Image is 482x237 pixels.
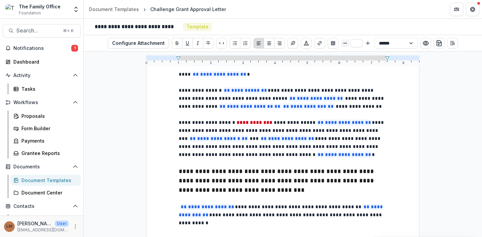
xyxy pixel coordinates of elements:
button: Open entity switcher [71,3,81,16]
a: Grantees [11,214,81,225]
button: Preview preview-doc.pdf [420,38,431,49]
a: Payments [11,135,81,146]
a: Document Center [11,187,81,198]
span: Foundation [19,10,41,16]
span: Notifications [13,46,71,51]
img: The Family Office [5,4,16,15]
button: Notifications1 [3,43,81,54]
div: Document Center [21,189,75,196]
button: Insert Table [328,38,338,49]
button: Smaller [341,39,349,47]
button: Align Center [264,38,274,49]
button: Bigger [364,39,372,47]
button: Open Workflows [3,97,81,108]
div: Document Templates [89,6,139,13]
button: Bullet List [230,38,240,49]
button: Underline [182,38,193,49]
button: Open Editor Sidebar [447,38,458,49]
button: Open Activity [3,70,81,81]
nav: breadcrumb [86,4,229,14]
button: Strike [203,38,214,49]
span: Workflows [13,100,70,105]
span: Documents [13,164,70,170]
a: Dashboard [3,56,81,67]
a: Form Builder [11,123,81,134]
button: Create link [314,38,325,49]
div: Document Templates [21,177,75,184]
button: Search... [3,24,81,37]
a: Tasks [11,83,81,94]
button: download-word [434,38,445,49]
button: Bold [172,38,182,49]
button: Insert Signature [288,38,298,49]
span: 1 [71,45,78,52]
button: Align Right [274,38,285,49]
button: Italicize [192,38,203,49]
button: Get Help [466,3,479,16]
button: Code [216,38,227,49]
div: The Family Office [19,3,61,10]
span: Contacts [13,204,70,209]
p: [EMAIL_ADDRESS][DOMAIN_NAME] [17,227,69,233]
p: [PERSON_NAME] [17,220,52,227]
div: Payments [21,137,75,144]
button: Align Left [253,38,264,49]
span: Search... [16,27,59,34]
div: Dashboard [13,58,75,65]
button: Open Contacts [3,201,81,212]
a: Document Templates [86,4,142,14]
button: Configure Attachment [108,38,169,49]
button: More [71,223,79,231]
a: Proposals [11,110,81,122]
button: Choose font color [301,38,312,49]
p: User [55,221,69,227]
div: Form Builder [21,125,75,132]
button: Ordered List [240,38,251,49]
div: Challenge Grant Approval Letter [150,6,226,13]
a: Grantee Reports [11,148,81,159]
div: Tasks [21,85,75,92]
div: Lizzy Martin [6,224,12,229]
a: Document Templates [11,175,81,186]
button: Partners [450,3,463,16]
button: Open Documents [3,161,81,172]
div: ⌘ + K [62,27,75,34]
div: Grantee Reports [21,150,75,157]
div: Proposals [21,112,75,120]
span: Activity [13,73,70,78]
span: Template [186,24,209,30]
